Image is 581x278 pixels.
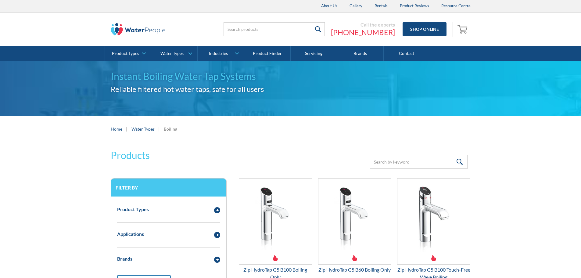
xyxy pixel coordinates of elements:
[117,255,132,262] div: Brands
[111,84,471,95] h2: Reliable filtered hot water taps, safe for all users
[158,125,161,132] div: |
[370,155,468,169] input: Search by keyword
[125,125,128,132] div: |
[116,185,222,190] h3: Filter by
[160,51,184,56] div: Water Types
[112,51,139,56] div: Product Types
[209,51,228,56] div: Industries
[318,178,391,273] a: Zip HydroTap G5 B60 Boiling Only Zip HydroTap G5 B60 Boiling Only
[384,46,430,61] a: Contact
[111,126,122,132] a: Home
[111,23,166,35] img: The Water People
[111,148,150,163] h2: Products
[198,46,244,61] a: Industries
[131,126,155,132] a: Water Types
[318,266,391,273] div: Zip HydroTap G5 B60 Boiling Only
[244,46,291,61] a: Product Finder
[224,22,325,36] input: Search products
[151,46,197,61] a: Water Types
[117,206,149,213] div: Product Types
[397,179,470,252] img: Zip HydroTap G5 B100 Touch-Free Wave Boiling
[239,179,312,252] img: Zip HydroTap G5 B100 Boiling Only
[337,46,383,61] a: Brands
[457,24,469,34] img: shopping cart
[164,126,177,132] div: Boiling
[318,179,391,252] img: Zip HydroTap G5 B60 Boiling Only
[105,46,151,61] a: Product Types
[331,22,395,28] div: Call the experts
[291,46,337,61] a: Servicing
[111,69,471,84] h1: Instant Boiling Water Tap Systems
[403,22,447,36] a: Shop Online
[456,22,471,37] a: Open empty cart
[331,28,395,37] a: [PHONE_NUMBER]
[117,230,144,238] div: Applications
